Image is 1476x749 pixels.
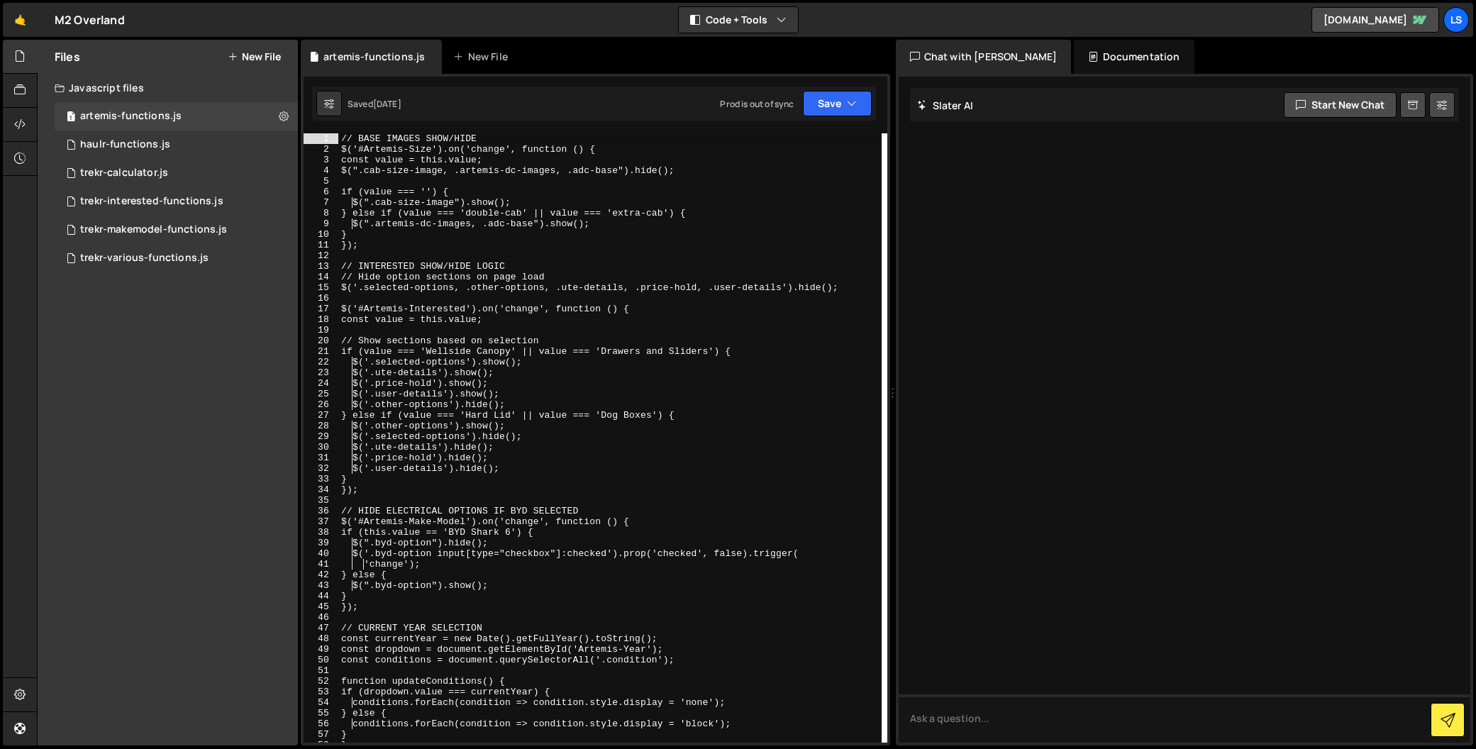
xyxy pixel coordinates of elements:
[55,49,80,65] h2: Files
[304,367,338,378] div: 23
[304,261,338,272] div: 13
[304,144,338,155] div: 2
[304,208,338,218] div: 8
[304,548,338,559] div: 40
[55,187,298,216] div: 11669/42694.js
[304,282,338,293] div: 15
[304,570,338,580] div: 42
[55,159,298,187] div: 11669/27653.js
[304,304,338,314] div: 17
[304,399,338,410] div: 26
[304,197,338,208] div: 7
[1074,40,1194,74] div: Documentation
[55,131,298,159] div: 11669/40542.js
[304,601,338,612] div: 45
[304,665,338,676] div: 51
[304,378,338,389] div: 24
[720,98,794,110] div: Prod is out of sync
[3,3,38,37] a: 🤙
[304,165,338,176] div: 4
[304,293,338,304] div: 16
[304,612,338,623] div: 46
[304,240,338,250] div: 11
[304,687,338,697] div: 53
[304,559,338,570] div: 41
[304,708,338,719] div: 55
[304,218,338,229] div: 9
[304,591,338,601] div: 44
[55,11,125,28] div: M2 Overland
[304,580,338,591] div: 43
[304,229,338,240] div: 10
[679,7,798,33] button: Code + Tools
[323,50,425,64] div: artemis-functions.js
[304,453,338,463] div: 31
[304,133,338,144] div: 1
[304,506,338,516] div: 36
[304,314,338,325] div: 18
[80,167,168,179] div: trekr-calculator.js
[304,729,338,740] div: 57
[1443,7,1469,33] a: LS
[80,195,223,208] div: trekr-interested-functions.js
[55,102,298,131] div: 11669/42207.js
[304,176,338,187] div: 5
[304,676,338,687] div: 52
[304,719,338,729] div: 56
[304,272,338,282] div: 14
[917,99,974,112] h2: Slater AI
[304,346,338,357] div: 21
[896,40,1072,74] div: Chat with [PERSON_NAME]
[55,216,298,244] div: 11669/37446.js
[348,98,401,110] div: Saved
[304,335,338,346] div: 20
[67,112,75,123] span: 1
[304,187,338,197] div: 6
[304,633,338,644] div: 48
[80,252,209,265] div: trekr-various-functions.js
[304,495,338,506] div: 35
[304,516,338,527] div: 37
[304,357,338,367] div: 22
[1311,7,1439,33] a: [DOMAIN_NAME]
[304,421,338,431] div: 28
[80,223,227,236] div: trekr-makemodel-functions.js
[55,244,298,272] div: 11669/37341.js
[304,644,338,655] div: 49
[1284,92,1397,118] button: Start new chat
[228,51,281,62] button: New File
[304,155,338,165] div: 3
[80,138,170,151] div: haulr-functions.js
[304,325,338,335] div: 19
[304,527,338,538] div: 38
[453,50,513,64] div: New File
[304,250,338,261] div: 12
[304,431,338,442] div: 29
[304,474,338,484] div: 33
[373,98,401,110] div: [DATE]
[304,389,338,399] div: 25
[304,655,338,665] div: 50
[38,74,298,102] div: Javascript files
[304,623,338,633] div: 47
[304,463,338,474] div: 32
[803,91,872,116] button: Save
[304,442,338,453] div: 30
[304,410,338,421] div: 27
[304,484,338,495] div: 34
[80,110,182,123] div: artemis-functions.js
[304,697,338,708] div: 54
[304,538,338,548] div: 39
